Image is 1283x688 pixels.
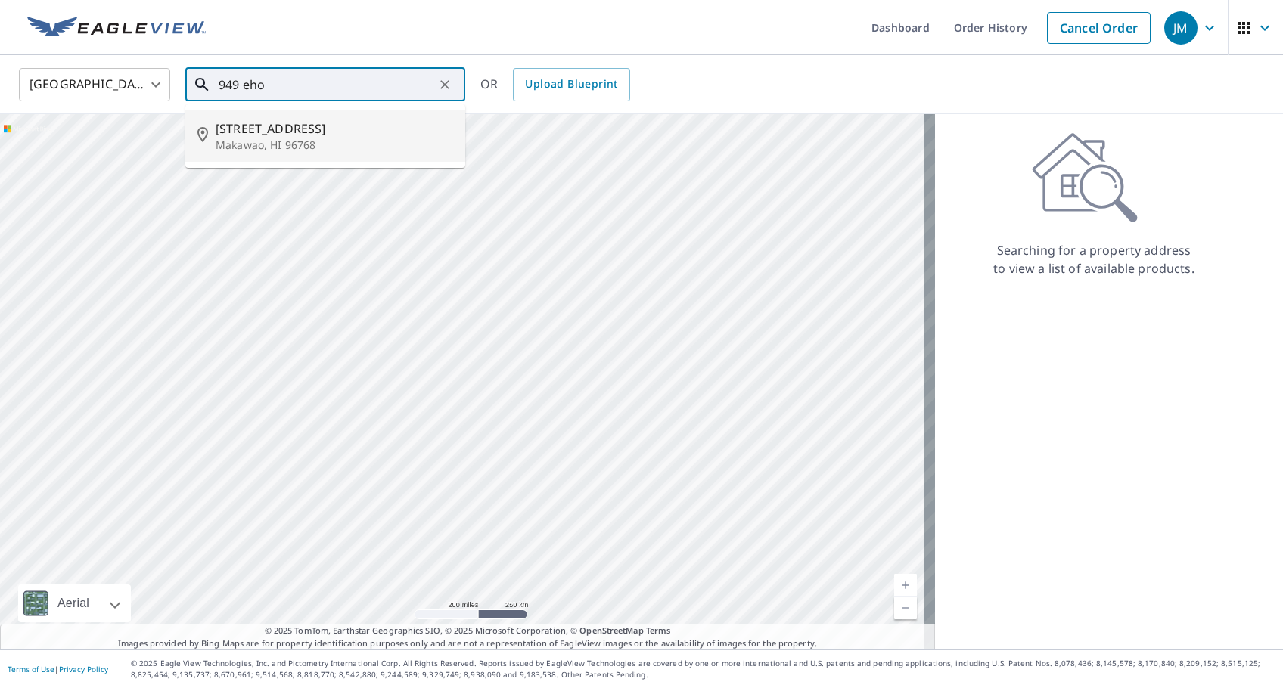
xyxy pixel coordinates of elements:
[219,64,434,106] input: Search by address or latitude-longitude
[1047,12,1151,44] a: Cancel Order
[579,624,643,636] a: OpenStreetMap
[216,119,453,138] span: [STREET_ADDRESS]
[646,624,671,636] a: Terms
[525,75,617,94] span: Upload Blueprint
[131,658,1275,680] p: © 2025 Eagle View Technologies, Inc. and Pictometry International Corp. All Rights Reserved. Repo...
[480,68,630,101] div: OR
[265,624,671,637] span: © 2025 TomTom, Earthstar Geographics SIO, © 2025 Microsoft Corporation, ©
[216,138,453,153] p: Makawao, HI 96768
[18,584,131,622] div: Aerial
[59,664,108,674] a: Privacy Policy
[434,74,455,95] button: Clear
[27,17,206,39] img: EV Logo
[53,584,94,622] div: Aerial
[8,665,108,674] p: |
[8,664,54,674] a: Terms of Use
[894,574,917,597] a: Current Level 5, Zoom In
[894,597,917,619] a: Current Level 5, Zoom Out
[993,241,1195,277] p: Searching for a property address to view a list of available products.
[513,68,629,101] a: Upload Blueprint
[19,64,170,106] div: [GEOGRAPHIC_DATA]
[1164,11,1198,45] div: JM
